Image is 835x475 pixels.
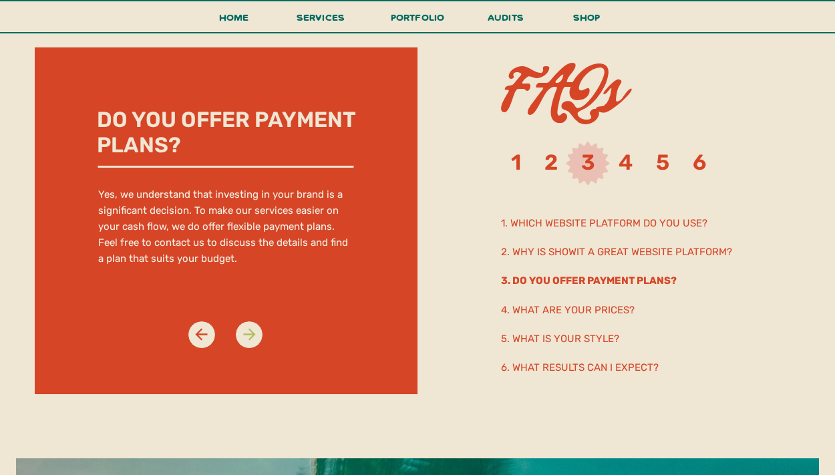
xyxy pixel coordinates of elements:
a: shop [554,9,619,32]
a: 4 [619,150,633,175]
h2: Do you offer payment plans? [97,107,364,160]
h1: FAQs [501,59,623,126]
a: audits [486,9,526,32]
p: Yes, we understand that investing in your brand is a significant decision. To make our services e... [98,186,354,285]
a: portfolio [386,9,449,33]
a: 5. What is your style? [501,331,790,345]
a: 1. Which website platform do you use? [501,215,808,230]
a: 4. What are your prices? [501,302,737,317]
b: 3. Do you offer payment plans? [501,275,677,287]
a: 2. why is showit a great website platform? [501,244,790,259]
a: 2 [544,150,558,175]
a: 6. What results can I expect? [501,359,704,374]
a: 5 [656,150,669,175]
span: services [297,11,345,23]
a: 3. Do you offer payment plans? [501,273,790,287]
a: Home [213,9,255,33]
a: 1 [511,150,521,175]
a: 6 [693,150,706,175]
a: 3 [581,150,595,175]
a: services [293,9,349,33]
